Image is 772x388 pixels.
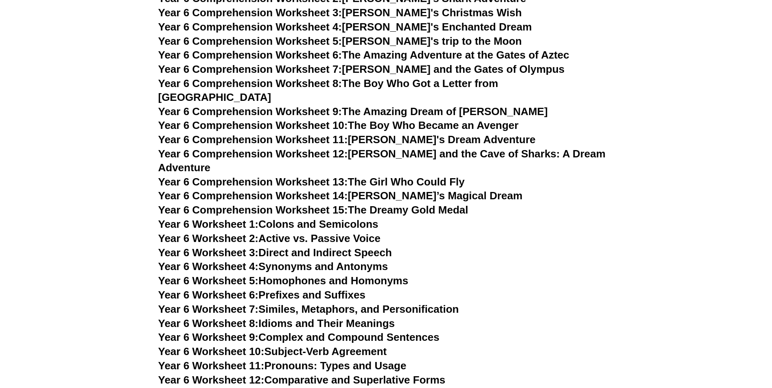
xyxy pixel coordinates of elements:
span: Year 6 Comprehension Worksheet 4: [158,21,342,33]
a: Year 6 Comprehension Worksheet 6:The Amazing Adventure at the Gates of Aztec [158,49,569,61]
span: Year 6 Comprehension Worksheet 9: [158,105,342,118]
a: Year 6 Worksheet 3:Direct and Indirect Speech [158,246,392,259]
span: Year 6 Worksheet 6: [158,289,259,301]
span: Year 6 Worksheet 8: [158,317,259,329]
span: Year 6 Comprehension Worksheet 13: [158,176,348,188]
a: Year 6 Worksheet 10:Subject-Verb Agreement [158,345,387,357]
a: Year 6 Worksheet 8:Idioms and Their Meanings [158,317,395,329]
a: Year 6 Comprehension Worksheet 15:The Dreamy Gold Medal [158,204,468,216]
a: Year 6 Comprehension Worksheet 4:[PERSON_NAME]'s Enchanted Dream [158,21,532,33]
a: Year 6 Worksheet 2:Active vs. Passive Voice [158,232,381,244]
span: Year 6 Comprehension Worksheet 5: [158,35,342,47]
a: Year 6 Comprehension Worksheet 12:[PERSON_NAME] and the Cave of Sharks: A Dream Adventure [158,148,606,174]
span: Year 6 Comprehension Worksheet 15: [158,204,348,216]
a: Year 6 Comprehension Worksheet 5:[PERSON_NAME]'s trip to the Moon [158,35,522,47]
a: Year 6 Comprehension Worksheet 3:[PERSON_NAME]'s Christmas Wish [158,7,522,19]
a: Year 6 Worksheet 11:Pronouns: Types and Usage [158,360,407,372]
span: Year 6 Comprehension Worksheet 14: [158,190,348,202]
span: Year 6 Worksheet 11: [158,360,265,372]
span: Year 6 Worksheet 1: [158,218,259,230]
a: Year 6 Comprehension Worksheet 7:[PERSON_NAME] and the Gates of Olympus [158,63,565,75]
span: Year 6 Comprehension Worksheet 8: [158,77,342,89]
iframe: Chat Widget [636,296,772,388]
a: Year 6 Comprehension Worksheet 13:The Girl Who Could Fly [158,176,465,188]
a: Year 6 Worksheet 9:Complex and Compound Sentences [158,331,440,343]
span: Year 6 Worksheet 5: [158,275,259,287]
a: Year 6 Comprehension Worksheet 14:[PERSON_NAME]’s Magical Dream [158,190,523,202]
a: Year 6 Worksheet 5:Homophones and Homonyms [158,275,409,287]
span: Year 6 Worksheet 9: [158,331,259,343]
a: Year 6 Worksheet 12:Comparative and Superlative Forms [158,374,446,386]
a: Year 6 Worksheet 4:Synonyms and Antonyms [158,260,388,272]
span: Year 6 Comprehension Worksheet 11: [158,133,348,146]
span: Year 6 Comprehension Worksheet 7: [158,63,342,75]
a: Year 6 Comprehension Worksheet 10:The Boy Who Became an Avenger [158,119,519,131]
a: Year 6 Comprehension Worksheet 11:[PERSON_NAME]'s Dream Adventure [158,133,536,146]
span: Year 6 Comprehension Worksheet 6: [158,49,342,61]
span: Year 6 Worksheet 12: [158,374,265,386]
span: Year 6 Comprehension Worksheet 3: [158,7,342,19]
a: Year 6 Comprehension Worksheet 9:The Amazing Dream of [PERSON_NAME] [158,105,548,118]
span: Year 6 Comprehension Worksheet 12: [158,148,348,160]
span: Year 6 Comprehension Worksheet 10: [158,119,348,131]
a: Year 6 Worksheet 6:Prefixes and Suffixes [158,289,365,301]
a: Year 6 Comprehension Worksheet 8:The Boy Who Got a Letter from [GEOGRAPHIC_DATA] [158,77,499,103]
span: Year 6 Worksheet 10: [158,345,265,357]
span: Year 6 Worksheet 3: [158,246,259,259]
a: Year 6 Worksheet 1:Colons and Semicolons [158,218,378,230]
span: Year 6 Worksheet 2: [158,232,259,244]
span: Year 6 Worksheet 7: [158,303,259,315]
span: Year 6 Worksheet 4: [158,260,259,272]
a: Year 6 Worksheet 7:Similes, Metaphors, and Personification [158,303,459,315]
